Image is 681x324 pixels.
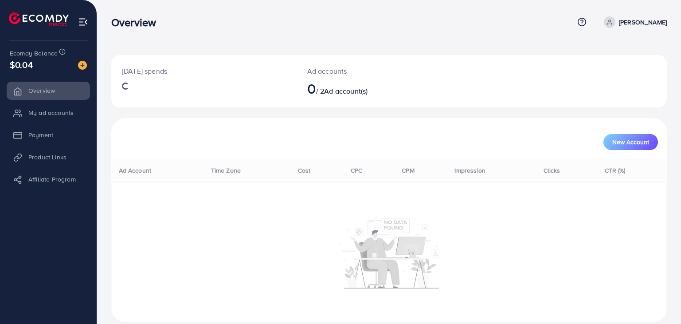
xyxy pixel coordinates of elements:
[612,139,649,145] span: New Account
[307,78,316,99] span: 0
[9,12,69,26] img: logo
[324,86,368,96] span: Ad account(s)
[10,58,33,71] span: $0.04
[78,17,88,27] img: menu
[307,66,425,76] p: Ad accounts
[111,16,163,29] h3: Overview
[619,17,667,28] p: [PERSON_NAME]
[10,49,58,58] span: Ecomdy Balance
[307,80,425,97] h2: / 2
[600,16,667,28] a: [PERSON_NAME]
[603,134,658,150] button: New Account
[78,61,87,70] img: image
[122,66,286,76] p: [DATE] spends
